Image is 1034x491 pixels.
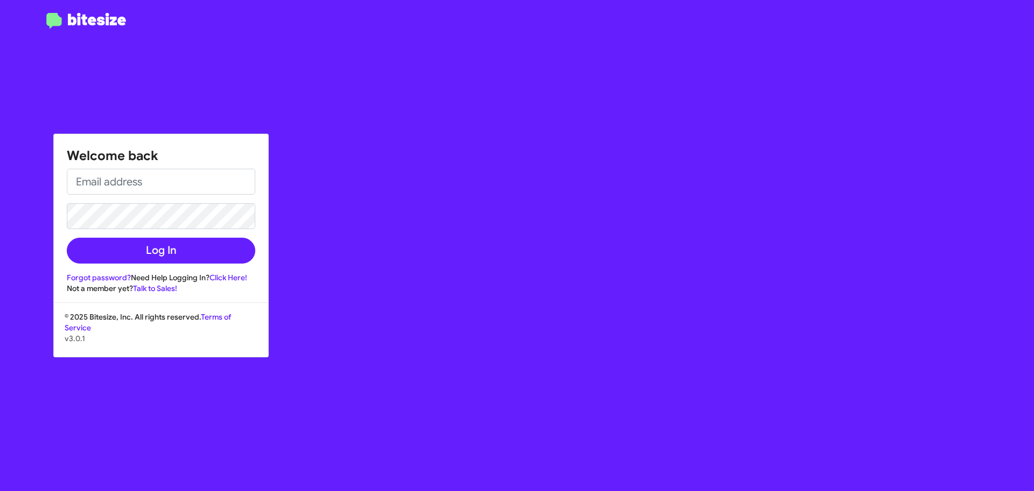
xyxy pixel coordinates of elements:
div: © 2025 Bitesize, Inc. All rights reserved. [54,312,268,357]
button: Log In [67,238,255,264]
a: Click Here! [209,273,247,282]
a: Forgot password? [67,273,131,282]
a: Talk to Sales! [133,283,177,293]
h1: Welcome back [67,147,255,164]
p: v3.0.1 [65,333,257,344]
div: Not a member yet? [67,283,255,294]
div: Need Help Logging In? [67,272,255,283]
input: Email address [67,169,255,195]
